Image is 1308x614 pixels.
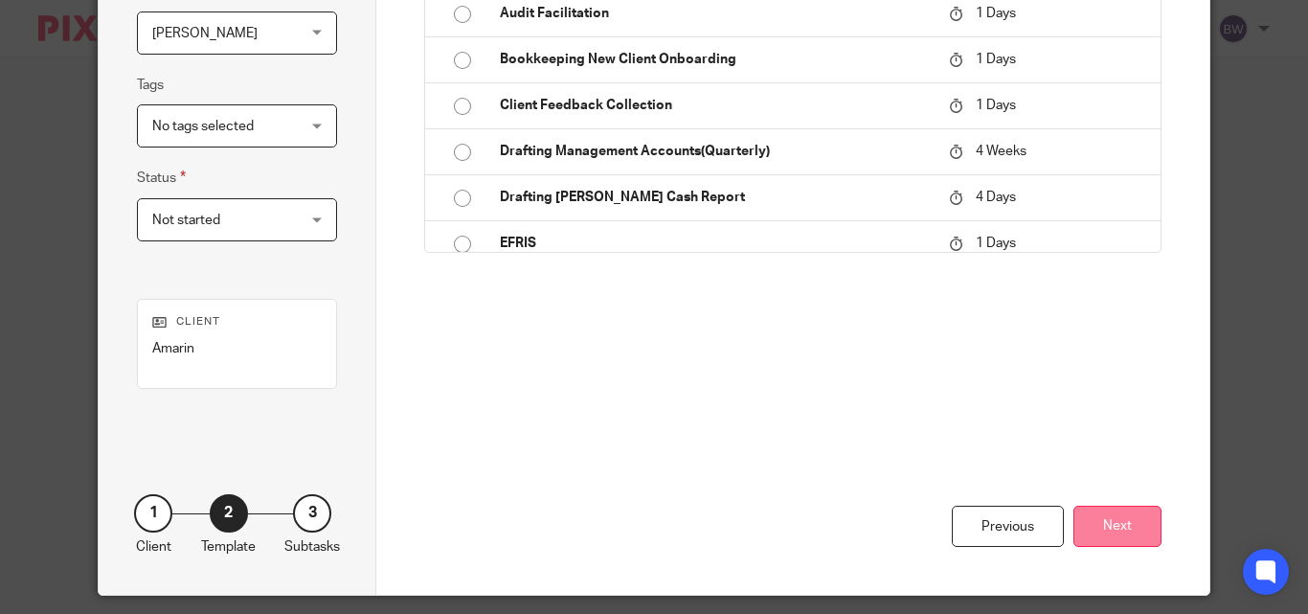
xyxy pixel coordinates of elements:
[136,537,171,557] p: Client
[152,27,258,40] span: [PERSON_NAME]
[152,339,322,358] p: Amarin
[976,237,1016,250] span: 1 Days
[976,7,1016,20] span: 1 Days
[500,142,930,161] p: Drafting Management Accounts(Quarterly)
[134,494,172,533] div: 1
[976,99,1016,112] span: 1 Days
[500,50,930,69] p: Bookkeeping New Client Onboarding
[210,494,248,533] div: 2
[152,214,220,227] span: Not started
[1073,506,1161,547] button: Next
[952,506,1064,547] div: Previous
[500,4,930,23] p: Audit Facilitation
[152,120,254,133] span: No tags selected
[137,76,164,95] label: Tags
[976,145,1026,158] span: 4 Weeks
[137,167,186,189] label: Status
[152,314,322,330] p: Client
[201,537,256,557] p: Template
[976,53,1016,66] span: 1 Days
[500,234,930,253] p: EFRIS
[293,494,331,533] div: 3
[284,537,340,557] p: Subtasks
[500,96,930,115] p: Client Feedback Collection
[500,188,930,207] p: Drafting [PERSON_NAME] Cash Report
[976,191,1016,204] span: 4 Days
